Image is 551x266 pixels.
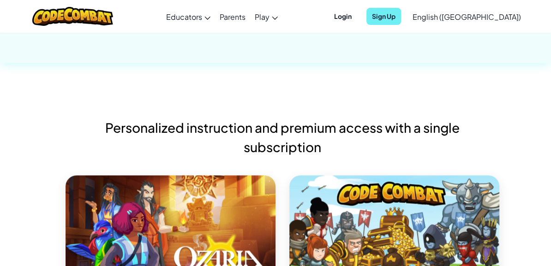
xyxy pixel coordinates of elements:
h2: Personalized instruction and premium access with a single subscription [66,118,499,157]
span: Play [255,12,270,22]
img: CodeCombat logo [32,7,113,26]
button: Sign Up [366,8,401,25]
button: Login [329,8,357,25]
a: English ([GEOGRAPHIC_DATA]) [408,4,526,29]
span: English ([GEOGRAPHIC_DATA]) [413,12,521,22]
span: Educators [166,12,202,22]
a: Play [250,4,282,29]
a: Educators [162,4,215,29]
a: Parents [215,4,250,29]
